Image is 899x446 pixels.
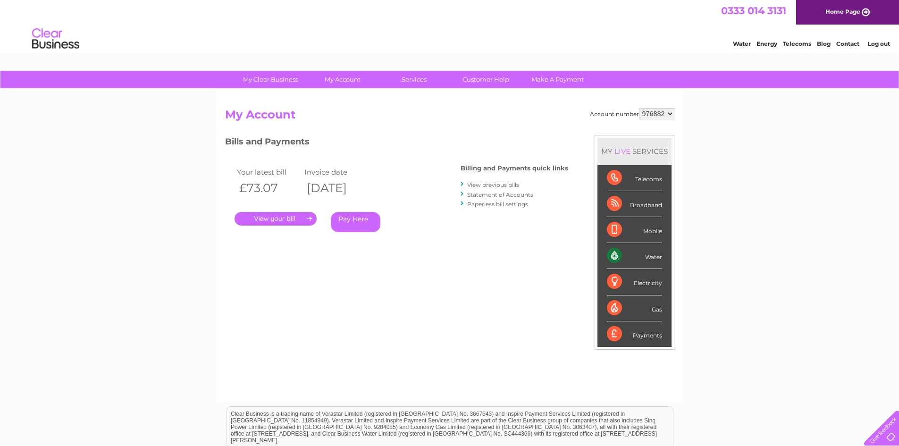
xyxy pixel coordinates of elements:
[756,40,777,47] a: Energy
[447,71,525,88] a: Customer Help
[783,40,811,47] a: Telecoms
[817,40,831,47] a: Blog
[303,71,381,88] a: My Account
[607,191,662,217] div: Broadband
[225,135,568,151] h3: Bills and Payments
[607,269,662,295] div: Electricity
[467,201,528,208] a: Paperless bill settings
[232,71,310,88] a: My Clear Business
[607,295,662,321] div: Gas
[467,181,519,188] a: View previous bills
[467,191,533,198] a: Statement of Accounts
[235,178,302,198] th: £73.07
[733,40,751,47] a: Water
[607,243,662,269] div: Water
[721,5,786,17] a: 0333 014 3131
[461,165,568,172] h4: Billing and Payments quick links
[331,212,380,232] a: Pay Here
[836,40,859,47] a: Contact
[590,108,674,119] div: Account number
[607,165,662,191] div: Telecoms
[235,212,317,226] a: .
[302,166,370,178] td: Invoice date
[302,178,370,198] th: [DATE]
[607,217,662,243] div: Mobile
[597,138,672,165] div: MY SERVICES
[32,25,80,53] img: logo.png
[225,108,674,126] h2: My Account
[607,321,662,347] div: Payments
[375,71,453,88] a: Services
[613,147,632,156] div: LIVE
[519,71,597,88] a: Make A Payment
[227,5,673,46] div: Clear Business is a trading name of Verastar Limited (registered in [GEOGRAPHIC_DATA] No. 3667643...
[235,166,302,178] td: Your latest bill
[868,40,890,47] a: Log out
